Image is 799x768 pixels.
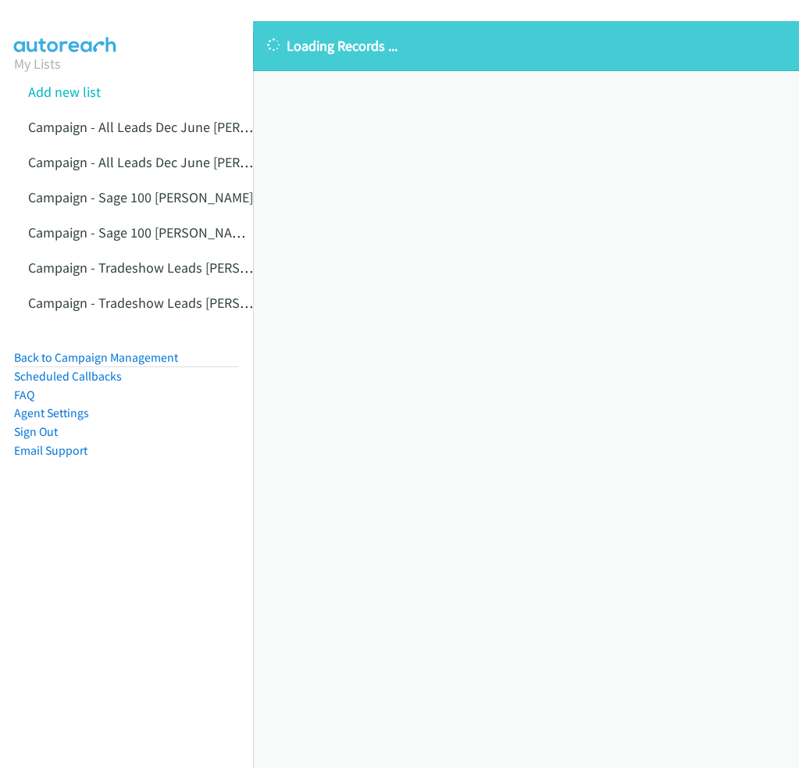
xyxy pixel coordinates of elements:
a: Campaign - Sage 100 [PERSON_NAME] [28,188,253,206]
a: Campaign - All Leads Dec June [PERSON_NAME] [28,118,312,136]
a: Add new list [28,83,101,101]
a: Campaign - Tradeshow Leads [PERSON_NAME] Cloned [28,294,349,312]
a: FAQ [14,388,34,402]
a: Email Support [14,443,87,458]
p: Loading Records ... [267,35,785,56]
a: Back to Campaign Management [14,350,178,365]
a: Campaign - Sage 100 [PERSON_NAME] Cloned [28,223,298,241]
a: Campaign - Tradeshow Leads [PERSON_NAME] [28,259,304,277]
a: Agent Settings [14,405,89,420]
a: Sign Out [14,424,58,439]
a: Campaign - All Leads Dec June [PERSON_NAME] Cloned [28,153,357,171]
a: My Lists [14,55,61,73]
a: Scheduled Callbacks [14,369,122,384]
